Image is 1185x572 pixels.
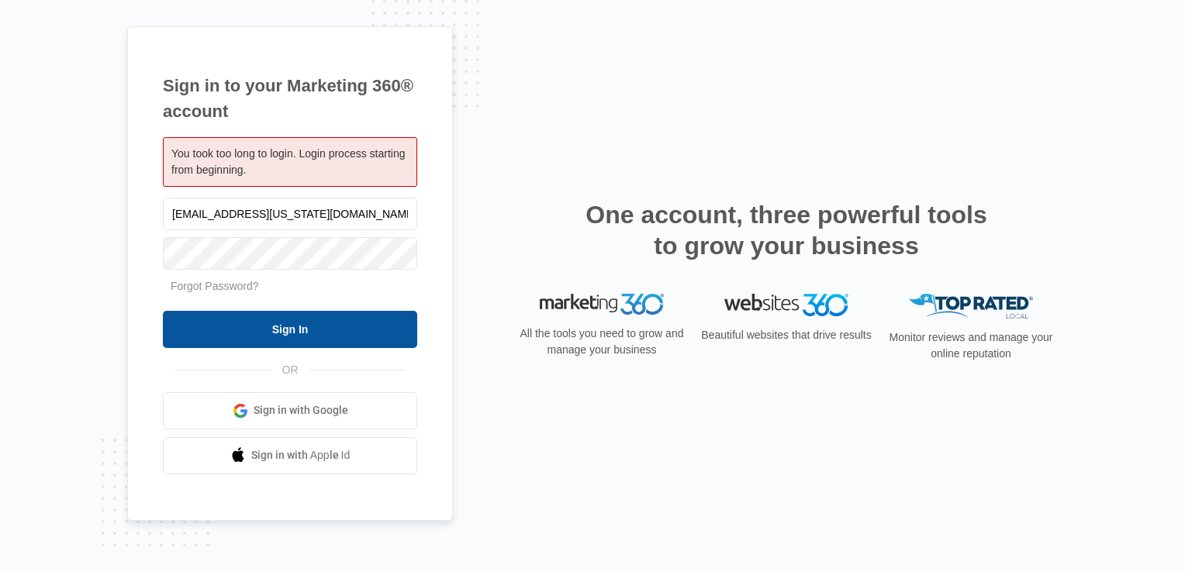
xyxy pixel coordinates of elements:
a: Sign in with Google [163,392,417,429]
h1: Sign in to your Marketing 360® account [163,73,417,124]
span: You took too long to login. Login process starting from beginning. [171,147,405,176]
input: Sign In [163,311,417,348]
p: Monitor reviews and manage your online reputation [884,329,1058,362]
span: Sign in with Apple Id [251,447,351,463]
span: OR [271,362,309,378]
p: All the tools you need to grow and manage your business [515,326,689,358]
a: Forgot Password? [171,280,259,292]
img: Top Rated Local [909,294,1033,319]
p: Beautiful websites that drive results [700,327,873,343]
input: Email [163,198,417,230]
img: Websites 360 [724,294,848,316]
span: Sign in with Google [254,402,348,419]
a: Sign in with Apple Id [163,437,417,474]
img: Marketing 360 [540,294,664,315]
h2: One account, three powerful tools to grow your business [581,199,992,261]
